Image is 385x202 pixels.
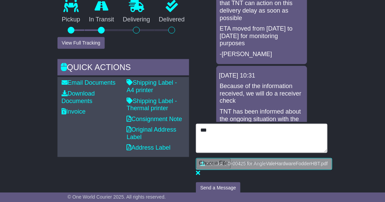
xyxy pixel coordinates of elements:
[196,182,240,194] button: Send a Message
[220,51,304,58] p: -[PERSON_NAME]
[127,116,182,122] a: Consignment Note
[62,90,95,104] a: Download Documents
[220,25,304,47] p: ETA moved from [DATE] to [DATE] for monitoring purposes
[154,16,189,23] p: Delivered
[219,72,304,80] div: [DATE] 10:31
[127,145,170,151] a: Address Label
[127,98,177,112] a: Shipping Label - Thermal printer
[127,79,177,94] a: Shipping Label - A4 printer
[85,16,119,23] p: In Transit
[62,79,116,86] a: Email Documents
[220,108,304,189] p: TNT has been informed about the ongoing situation with the agent, and according to my notes, the ...
[62,108,86,115] a: Invoice
[220,83,304,105] p: Because of the information received, we will do a receiver check
[57,59,189,78] div: Quick Actions
[57,16,85,23] p: Pickup
[127,126,176,140] a: Original Address Label
[68,194,166,200] span: © One World Courier 2025. All rights reserved.
[57,37,105,49] button: View Full Tracking
[118,16,154,23] p: Delivering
